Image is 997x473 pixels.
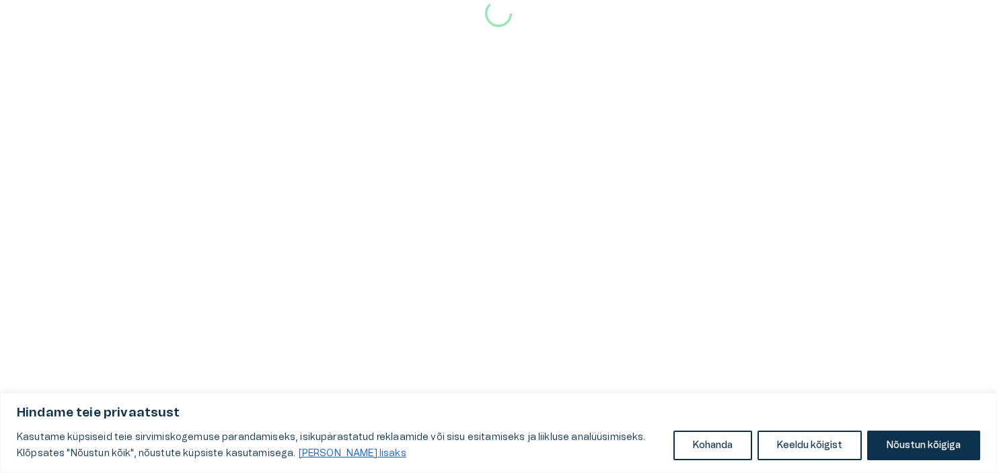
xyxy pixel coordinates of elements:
[867,431,980,460] button: Nõustun kõigiga
[758,431,862,460] button: Keeldu kõigist
[17,429,663,462] p: Kasutame küpsiseid teie sirvimiskogemuse parandamiseks, isikupärastatud reklaamide või sisu esita...
[298,448,407,459] a: Loe lisaks
[673,431,752,460] button: Kohanda
[17,405,980,421] p: Hindame teie privaatsust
